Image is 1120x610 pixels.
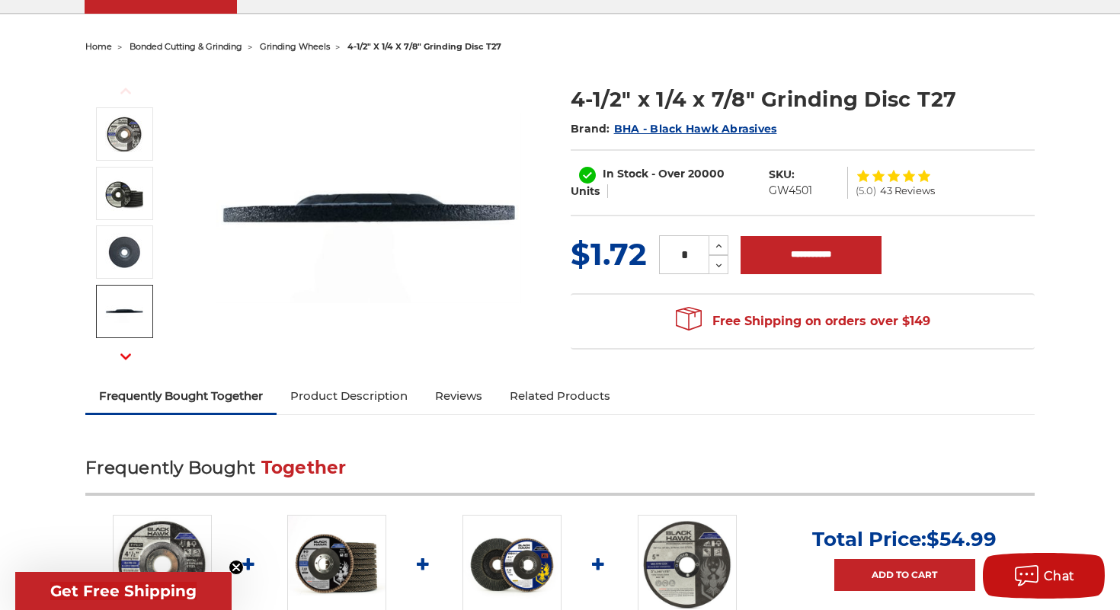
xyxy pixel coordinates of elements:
[688,167,725,180] span: 20000
[105,299,143,323] img: 1/4" thickness of BHA grinding wheels
[107,340,144,373] button: Next
[260,41,330,52] a: grinding wheels
[107,75,144,107] button: Previous
[261,457,347,478] span: Together
[856,186,876,196] span: (5.0)
[571,85,1035,114] h1: 4-1/2" x 1/4 x 7/8" Grinding Disc T27
[50,582,197,600] span: Get Free Shipping
[603,167,648,180] span: In Stock
[983,553,1105,599] button: Chat
[812,527,997,551] p: Total Price:
[651,167,685,180] span: - Over
[277,379,421,413] a: Product Description
[229,560,244,575] button: Close teaser
[347,41,501,52] span: 4-1/2" x 1/4 x 7/8" grinding disc t27
[130,41,242,52] a: bonded cutting & grinding
[105,174,143,212] img: 4-1/2" x 1/4" grinding discs
[216,113,521,303] img: BHA grinding wheels for 4.5 inch angle grinder
[926,527,997,551] span: $54.99
[15,572,232,610] div: Get Free ShippingClose teaser
[85,379,277,413] a: Frequently Bought Together
[614,122,777,136] a: BHA - Black Hawk Abrasives
[571,122,610,136] span: Brand:
[676,306,930,337] span: Free Shipping on orders over $149
[571,184,600,198] span: Units
[571,235,647,273] span: $1.72
[769,183,812,199] dd: GW4501
[85,41,112,52] a: home
[834,559,975,591] a: Add to Cart
[85,457,255,478] span: Frequently Bought
[1044,569,1075,583] span: Chat
[769,167,795,183] dt: SKU:
[105,115,143,153] img: BHA grinding wheels for 4.5 inch angle grinder
[496,379,624,413] a: Related Products
[421,379,496,413] a: Reviews
[105,233,143,271] img: back of grinding disk
[880,186,935,196] span: 43 Reviews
